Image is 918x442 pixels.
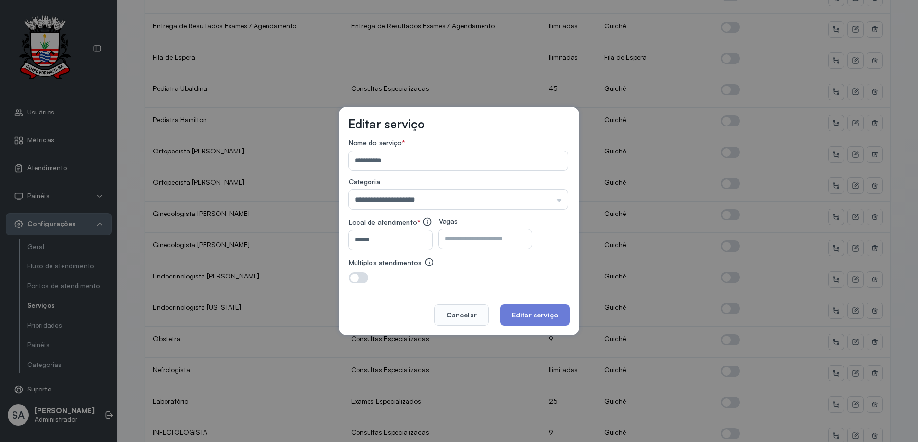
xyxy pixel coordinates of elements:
[349,218,417,226] span: Local de atendimento
[349,177,380,186] span: Categoria
[434,304,489,326] button: Cancelar
[348,116,425,131] h3: Editar serviço
[349,259,421,267] label: Múltiplos atendimentos
[500,304,570,326] button: Editar serviço
[349,139,402,147] span: Nome do serviço
[439,217,458,225] span: Vagas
